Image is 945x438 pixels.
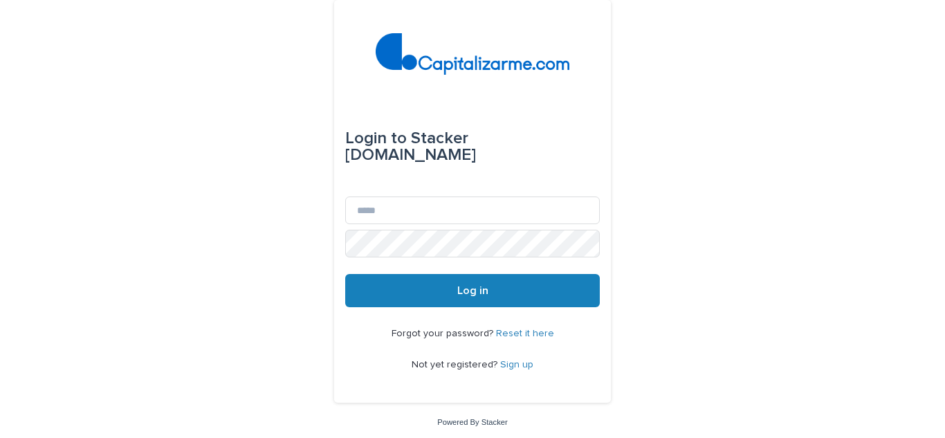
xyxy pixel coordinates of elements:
[496,329,554,338] a: Reset it here
[345,119,600,174] div: Stacker [DOMAIN_NAME]
[457,285,488,296] span: Log in
[437,418,507,426] a: Powered By Stacker
[345,130,407,147] span: Login to
[500,360,533,369] a: Sign up
[412,360,500,369] span: Not yet registered?
[376,33,570,75] img: 4arMvv9wSvmHTHbXwTim
[345,274,600,307] button: Log in
[392,329,496,338] span: Forgot your password?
